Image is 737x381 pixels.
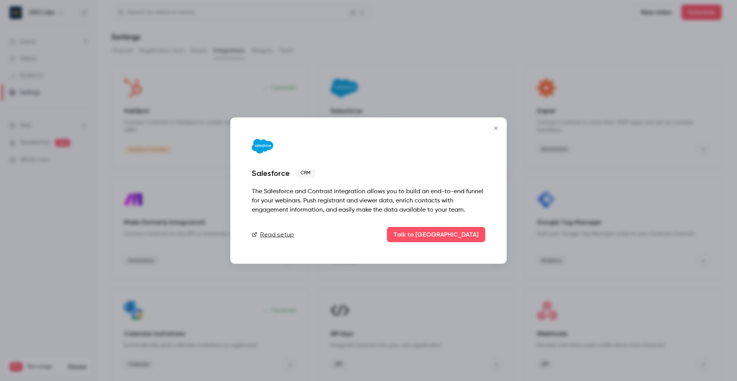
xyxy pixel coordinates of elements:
[252,168,290,177] div: Salesforce
[488,121,504,136] button: Close
[296,168,315,177] span: CRM
[387,227,485,242] button: Talk to [GEOGRAPHIC_DATA]
[252,187,485,214] div: The Salesforce and Contrast integration allows you to build an end-to-end funnel for your webinar...
[252,230,294,239] a: Read setup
